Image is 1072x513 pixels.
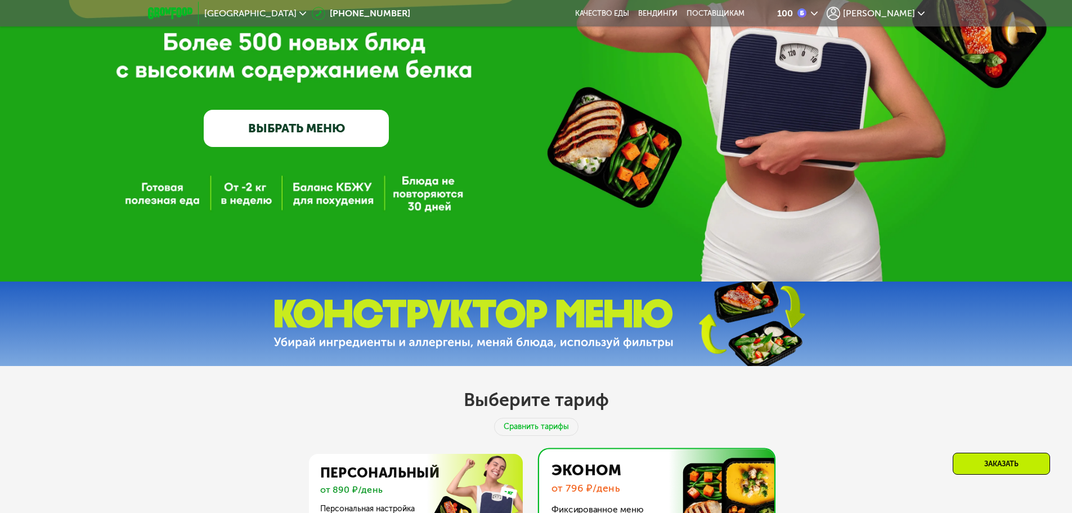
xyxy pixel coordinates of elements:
[687,9,744,18] div: поставщикам
[953,453,1050,475] div: Заказать
[777,9,793,18] div: 100
[638,9,678,18] a: Вендинги
[464,389,609,411] h2: Выберите тариф
[204,9,297,18] span: [GEOGRAPHIC_DATA]
[312,7,410,20] a: [PHONE_NUMBER]
[204,110,389,147] a: ВЫБРАТЬ МЕНЮ
[843,9,915,18] span: [PERSON_NAME]
[494,418,578,436] div: Сравнить тарифы
[575,9,629,18] a: Качество еды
